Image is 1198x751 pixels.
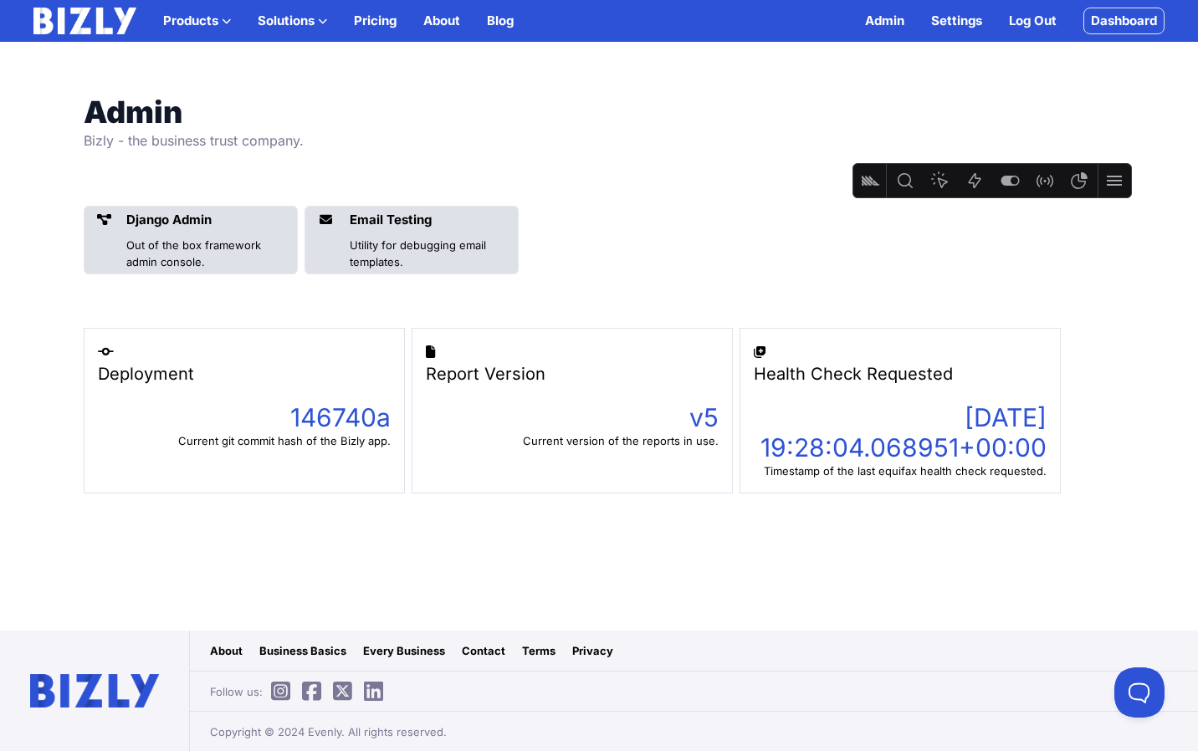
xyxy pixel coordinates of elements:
[354,11,397,31] a: Pricing
[210,642,243,659] a: About
[426,402,719,432] div: v5
[522,642,555,659] a: Terms
[126,210,290,230] div: Django Admin
[305,206,519,274] a: Email Testing Utility for debugging email templates.
[363,642,445,659] a: Every Business
[462,642,505,659] a: Contact
[1009,11,1057,31] a: Log Out
[210,683,392,700] span: Follow us:
[572,642,613,659] a: Privacy
[754,402,1047,462] div: [DATE] 19:28:04.068951+00:00
[487,11,514,31] a: Blog
[350,237,511,270] div: Utility for debugging email templates.
[258,11,327,31] button: Solutions
[126,237,290,270] div: Out of the box framework admin console.
[350,210,511,230] div: Email Testing
[426,432,719,449] div: Current version of the reports in use.
[865,11,904,31] a: Admin
[426,362,719,386] div: Report Version
[84,129,627,152] p: Bizly - the business trust company.
[210,723,447,740] span: Copyright © 2024 Evenly. All rights reserved.
[84,206,298,274] a: Django Admin Out of the box framework admin console.
[98,362,391,386] div: Deployment
[1114,667,1165,718] iframe: Toggle Customer Support
[931,11,982,31] a: Settings
[1083,8,1165,34] a: Dashboard
[754,462,1047,479] div: Timestamp of the last equifax health check requested.
[163,11,231,31] button: Products
[423,11,460,31] a: About
[84,95,627,129] h1: Admin
[754,362,1047,386] div: Health Check Requested
[98,402,391,432] div: 146740a
[98,432,391,449] div: Current git commit hash of the Bizly app.
[259,642,346,659] a: Business Basics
